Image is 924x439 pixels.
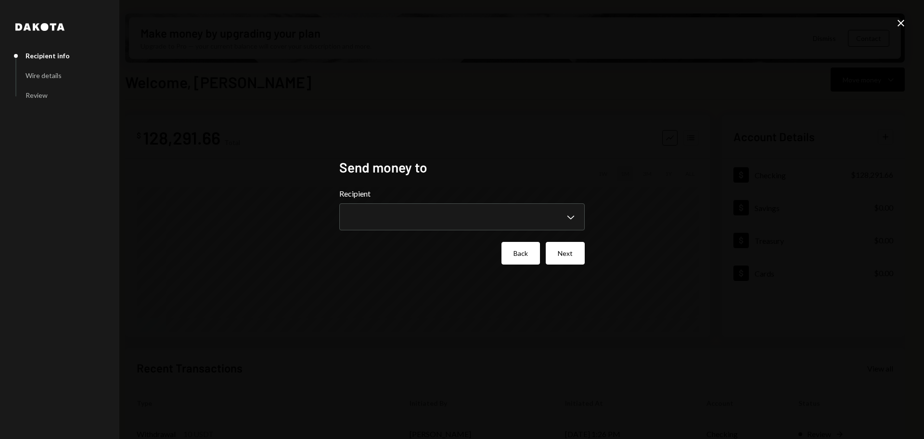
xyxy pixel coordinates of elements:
div: Review [26,91,48,99]
h2: Send money to [339,158,585,177]
div: Wire details [26,71,62,80]
button: Recipient [339,203,585,230]
label: Recipient [339,188,585,200]
div: Recipient info [26,52,70,60]
button: Next [546,242,585,265]
button: Back [501,242,540,265]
